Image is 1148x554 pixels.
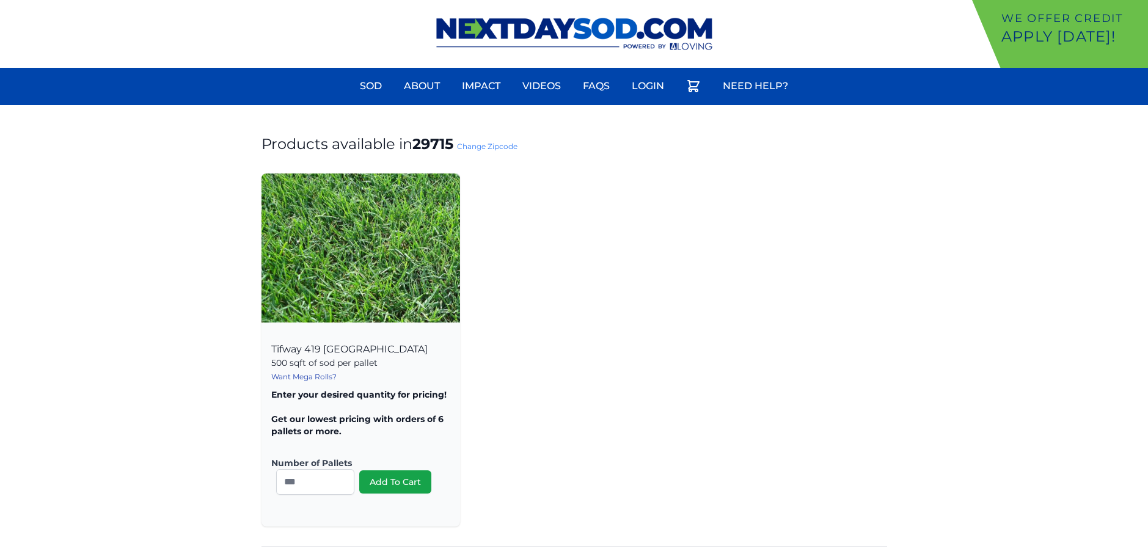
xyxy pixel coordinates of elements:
img: Tifway 419 Bermuda Product Image [261,173,460,323]
button: Add To Cart [359,470,431,494]
strong: 29715 [412,135,453,153]
a: Videos [515,71,568,101]
div: Tifway 419 [GEOGRAPHIC_DATA] [261,330,460,527]
a: FAQs [576,71,617,101]
a: Sod [353,71,389,101]
a: Change Zipcode [457,142,517,151]
a: Want Mega Rolls? [271,372,337,381]
p: Apply [DATE]! [1001,27,1143,46]
a: About [397,71,447,101]
a: Login [624,71,671,101]
p: We offer Credit [1001,10,1143,27]
a: Need Help? [715,71,795,101]
label: Number of Pallets [271,457,441,469]
p: Enter your desired quantity for pricing! Get our lowest pricing with orders of 6 pallets or more. [271,388,450,437]
p: 500 sqft of sod per pallet [271,357,450,369]
h1: Products available in [261,134,887,154]
a: Impact [455,71,508,101]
